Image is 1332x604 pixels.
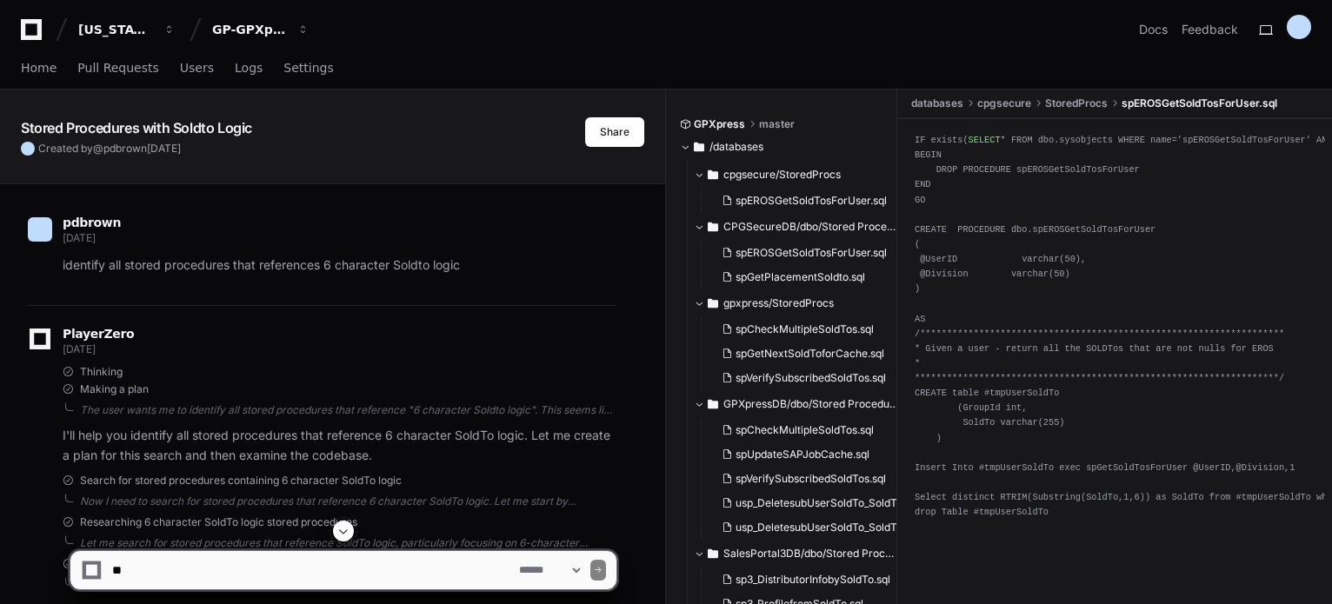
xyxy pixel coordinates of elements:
[736,322,874,336] span: spCheckMultipleSoldTos.sql
[715,418,902,442] button: spCheckMultipleSoldTos.sql
[694,390,898,418] button: GPXpressDB/dbo/Stored Procedures
[78,21,153,38] div: [US_STATE] Pacific
[585,117,644,147] button: Share
[205,14,316,45] button: GP-GPXpress
[736,423,874,437] span: spCheckMultipleSoldTos.sql
[736,371,886,385] span: spVerifySubscribedSoldTos.sql
[103,142,147,155] span: pdbrown
[715,515,902,540] button: usp_DeletesubUserSoldTo_SoldTo_UserID.sql
[694,213,898,241] button: CPGSecureDB/dbo/Stored Procedures
[708,293,718,314] svg: Directory
[715,317,888,342] button: spCheckMultipleSoldTos.sql
[38,142,181,156] span: Created by
[77,49,158,89] a: Pull Requests
[80,403,616,417] div: The user wants me to identify all stored procedures that reference "6 character Soldto logic". Th...
[21,63,57,73] span: Home
[63,342,95,355] span: [DATE]
[708,394,718,415] svg: Directory
[708,164,718,185] svg: Directory
[715,189,888,213] button: spEROSGetSoldTosForUser.sql
[77,63,158,73] span: Pull Requests
[715,265,888,289] button: spGetPlacementSoldto.sql
[63,216,121,229] span: pdbrown
[723,397,898,411] span: GPXpressDB/dbo/Stored Procedures
[93,142,103,155] span: @
[21,49,57,89] a: Home
[180,63,214,73] span: Users
[759,117,795,131] span: master
[736,496,949,510] span: usp_DeletesubUserSoldTo_SoldTo_RefID.sql
[283,49,333,89] a: Settings
[1122,96,1277,110] span: spEROSGetSoldTosForUser.sql
[715,467,902,491] button: spVerifySubscribedSoldTos.sql
[63,329,134,339] span: PlayerZero
[147,142,181,155] span: [DATE]
[736,448,869,461] span: spUpdateSAPJobCache.sql
[180,49,214,89] a: Users
[1182,21,1238,38] button: Feedback
[80,494,616,508] div: Now I need to search for stored procedures that reference 6 character SoldTo logic. Let me start ...
[21,119,252,136] app-text-character-animate: Stored Procedures with Soldto Logic
[708,216,718,237] svg: Directory
[694,136,704,157] svg: Directory
[694,161,898,189] button: cpgsecure/StoredProcs
[1045,96,1108,110] span: StoredProcs
[715,241,888,265] button: spEROSGetSoldTosForUser.sql
[736,194,887,208] span: spEROSGetSoldTosForUser.sql
[709,140,763,154] span: /databases
[915,133,1315,520] div: IF exists( * FROM dbo.sysobjects WHERE name='spEROSGetSoldTosForUser' AND xtype='P') BEGIN DROP P...
[911,96,963,110] span: databases
[715,491,902,515] button: usp_DeletesubUserSoldTo_SoldTo_RefID.sql
[63,426,616,466] p: I'll help you identify all stored procedures that reference 6 character SoldTo logic. Let me crea...
[715,442,902,467] button: spUpdateSAPJobCache.sql
[736,472,886,486] span: spVerifySubscribedSoldTos.sql
[80,365,123,379] span: Thinking
[736,347,884,361] span: spGetNextSoldToforCache.sql
[977,96,1031,110] span: cpgsecure
[694,117,745,131] span: GPXpress
[680,133,884,161] button: /databases
[723,220,898,234] span: CPGSecureDB/dbo/Stored Procedures
[723,296,834,310] span: gpxpress/StoredProcs
[283,63,333,73] span: Settings
[694,289,898,317] button: gpxpress/StoredProcs
[63,256,616,275] p: identify all stored procedures that references 6 character Soldto logic
[212,21,287,38] div: GP-GPXpress
[715,342,888,366] button: spGetNextSoldToforCache.sql
[80,515,357,529] span: Researching 6 character SoldTo logic stored procedures
[723,168,841,182] span: cpgsecure/StoredProcs
[80,382,149,396] span: Making a plan
[235,63,263,73] span: Logs
[969,135,1001,145] span: SELECT
[736,270,865,284] span: spGetPlacementSoldto.sql
[1139,21,1168,38] a: Docs
[235,49,263,89] a: Logs
[715,366,888,390] button: spVerifySubscribedSoldTos.sql
[63,231,95,244] span: [DATE]
[736,246,887,260] span: spEROSGetSoldTosForUser.sql
[80,474,402,488] span: Search for stored procedures containing 6 character SoldTo logic
[71,14,183,45] button: [US_STATE] Pacific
